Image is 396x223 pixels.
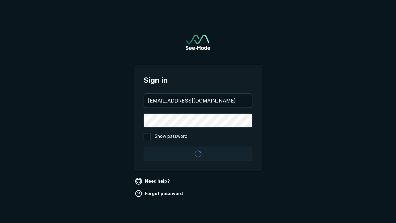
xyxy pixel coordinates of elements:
span: Show password [155,133,187,140]
a: Forgot password [134,189,185,199]
input: your@email.com [144,94,252,107]
a: Go to sign in [186,35,210,50]
span: Sign in [144,75,252,86]
a: Need help? [134,176,172,186]
img: See-Mode Logo [186,35,210,50]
